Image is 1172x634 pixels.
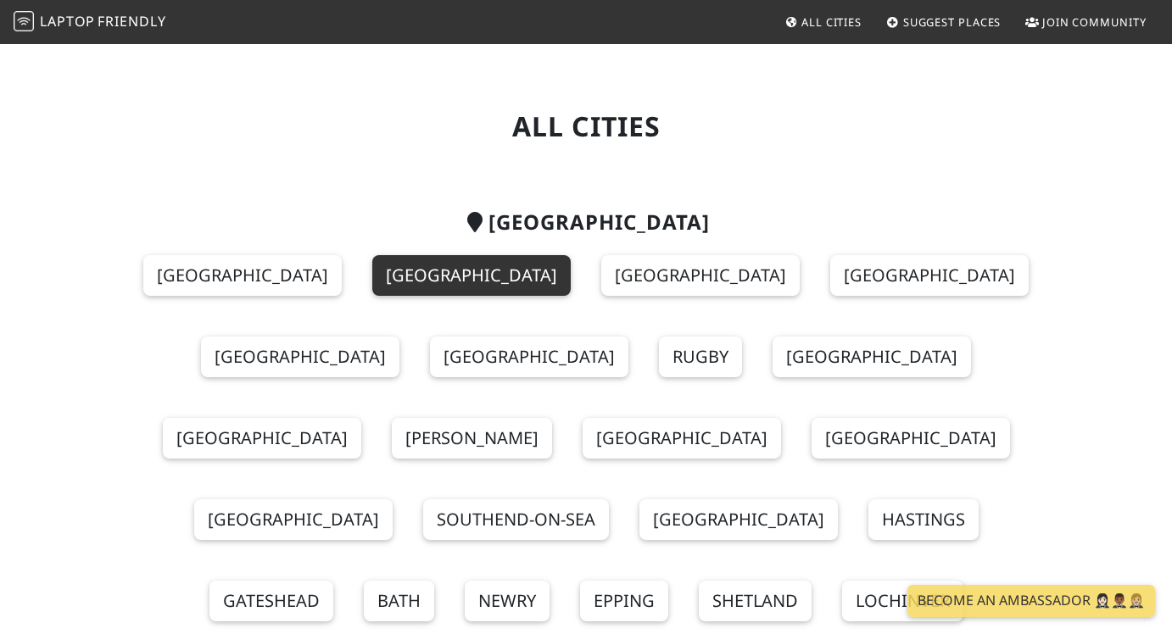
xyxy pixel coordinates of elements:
[98,12,165,31] span: Friendly
[868,499,979,540] a: Hastings
[801,14,862,30] span: All Cities
[879,7,1008,37] a: Suggest Places
[842,581,963,621] a: Lochinver
[423,499,609,540] a: Southend-on-Sea
[14,11,34,31] img: LaptopFriendly
[40,12,95,31] span: Laptop
[1019,7,1153,37] a: Join Community
[907,585,1155,617] a: Become an Ambassador 🤵🏻‍♀️🤵🏾‍♂️🤵🏼‍♀️
[113,210,1059,235] h2: [GEOGRAPHIC_DATA]
[812,418,1010,459] a: [GEOGRAPHIC_DATA]
[194,499,393,540] a: [GEOGRAPHIC_DATA]
[583,418,781,459] a: [GEOGRAPHIC_DATA]
[699,581,812,621] a: Shetland
[430,336,628,377] a: [GEOGRAPHIC_DATA]
[1042,14,1147,30] span: Join Community
[903,14,1002,30] span: Suggest Places
[113,110,1059,142] h1: All Cities
[639,499,838,540] a: [GEOGRAPHIC_DATA]
[364,581,434,621] a: Bath
[392,418,552,459] a: [PERSON_NAME]
[601,255,800,296] a: [GEOGRAPHIC_DATA]
[830,255,1029,296] a: [GEOGRAPHIC_DATA]
[465,581,550,621] a: Newry
[778,7,868,37] a: All Cities
[209,581,333,621] a: Gateshead
[372,255,571,296] a: [GEOGRAPHIC_DATA]
[163,418,361,459] a: [GEOGRAPHIC_DATA]
[201,336,399,377] a: [GEOGRAPHIC_DATA]
[580,581,668,621] a: Epping
[659,336,742,377] a: Rugby
[773,336,971,377] a: [GEOGRAPHIC_DATA]
[14,8,166,37] a: LaptopFriendly LaptopFriendly
[143,255,342,296] a: [GEOGRAPHIC_DATA]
